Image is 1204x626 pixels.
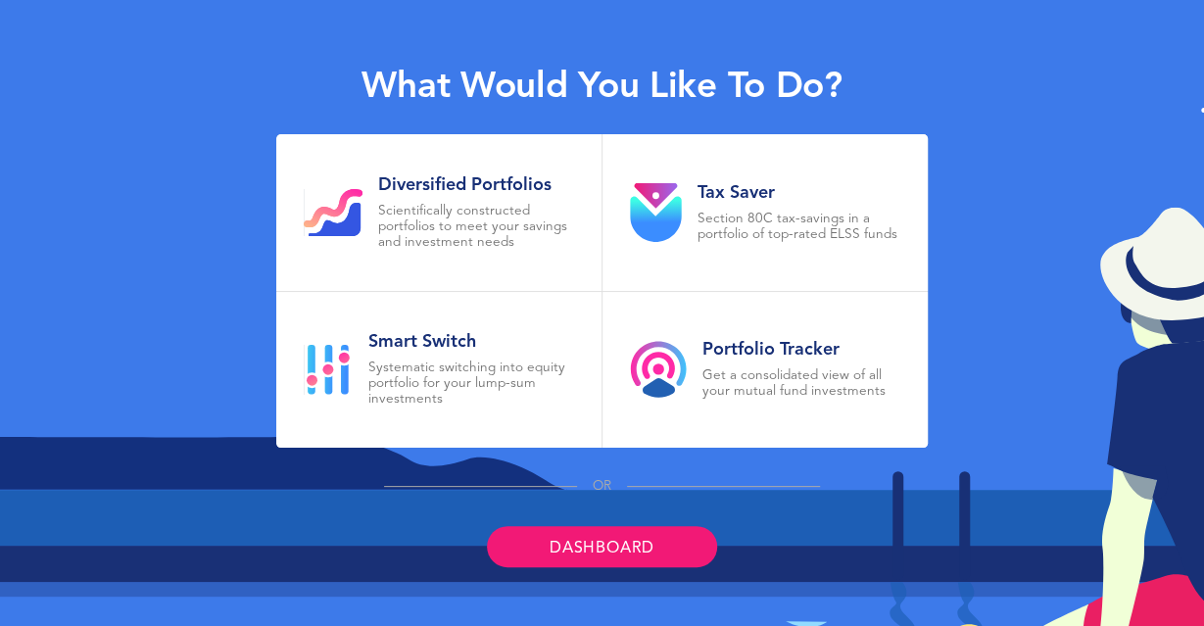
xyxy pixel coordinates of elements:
[276,134,602,291] a: Diversified PortfoliosScientifically constructed portfolios to meet your savings and investment n...
[378,204,574,251] p: Scientifically constructed portfolios to meet your savings and investment needs
[702,339,900,361] h2: Portfolio Tracker
[378,174,574,196] h2: Diversified Portfolios
[304,189,362,236] img: gi-goal-icon.svg
[368,331,574,353] h2: Smart Switch
[276,292,602,449] a: Smart SwitchSystematic switching into equity portfolio for your lump-sum investments
[487,526,717,567] a: Dashboard
[361,67,842,110] h1: What would you like to do?
[698,182,900,204] h2: Tax Saver
[602,292,928,449] a: Portfolio TrackerGet a consolidated view of all your mutual fund investments
[630,341,687,398] img: product-tracker.svg
[602,134,928,291] a: Tax SaverSection 80C tax-savings in a portfolio of top-rated ELSS funds
[702,368,900,400] p: Get a consolidated view of all your mutual fund investments
[698,212,900,243] p: Section 80C tax-savings in a portfolio of top-rated ELSS funds
[304,345,353,395] img: smart-goal-icon.svg
[630,183,682,242] img: product-tax.svg
[593,479,611,495] p: OR
[368,361,574,408] p: Systematic switching into equity portfolio for your lump-sum investments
